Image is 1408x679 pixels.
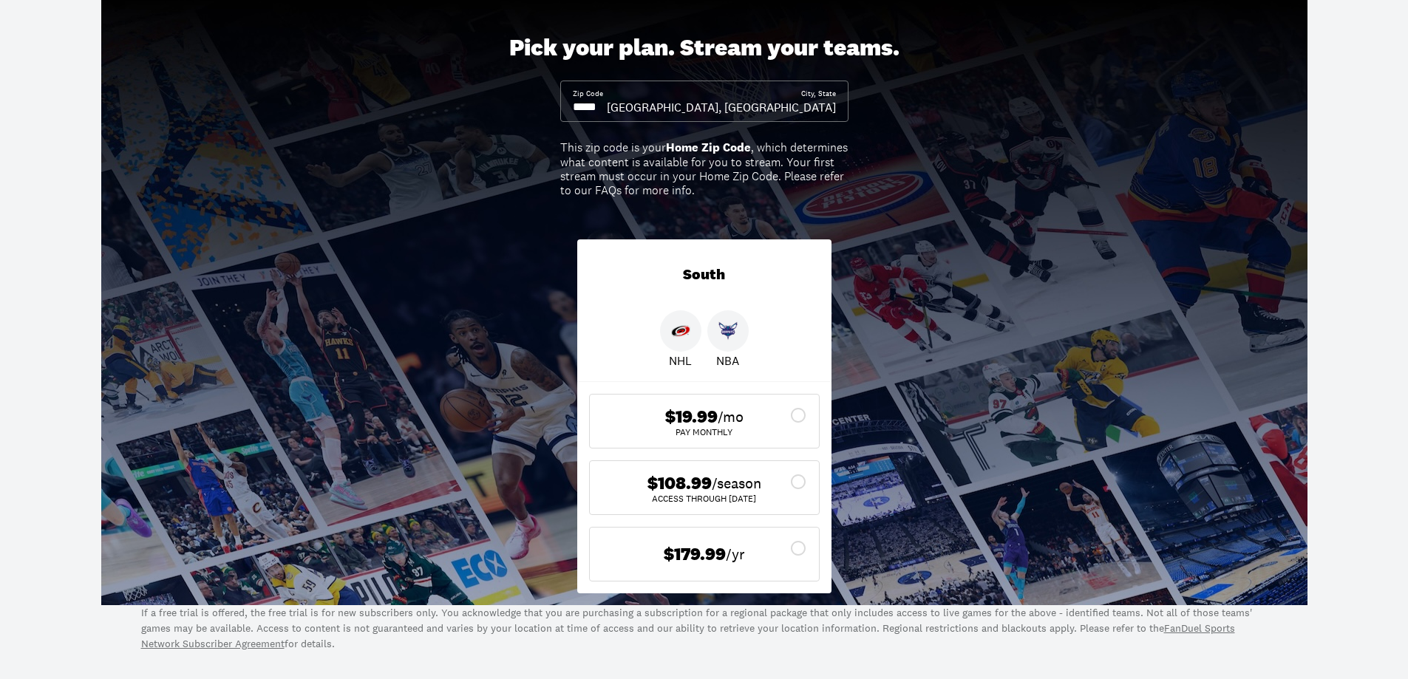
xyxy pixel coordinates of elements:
[573,89,603,99] div: Zip Code
[716,352,739,369] p: NBA
[664,544,726,565] span: $179.99
[560,140,848,197] div: This zip code is your , which determines what content is available for you to stream. Your first ...
[141,605,1268,652] p: If a free trial is offered, the free trial is for new subscribers only. You acknowledge that you ...
[602,494,807,503] div: ACCESS THROUGH [DATE]
[669,352,692,369] p: NHL
[602,428,807,437] div: Pay Monthly
[726,544,745,564] span: /yr
[509,34,899,62] div: Pick your plan. Stream your teams.
[718,321,738,341] img: Hornets
[718,406,744,427] span: /mo
[665,406,718,428] span: $19.99
[671,321,690,341] img: Hurricanes
[666,140,751,155] b: Home Zip Code
[801,89,836,99] div: City, State
[607,99,836,115] div: [GEOGRAPHIC_DATA], [GEOGRAPHIC_DATA]
[712,473,761,494] span: /season
[647,473,712,494] span: $108.99
[577,239,831,310] div: South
